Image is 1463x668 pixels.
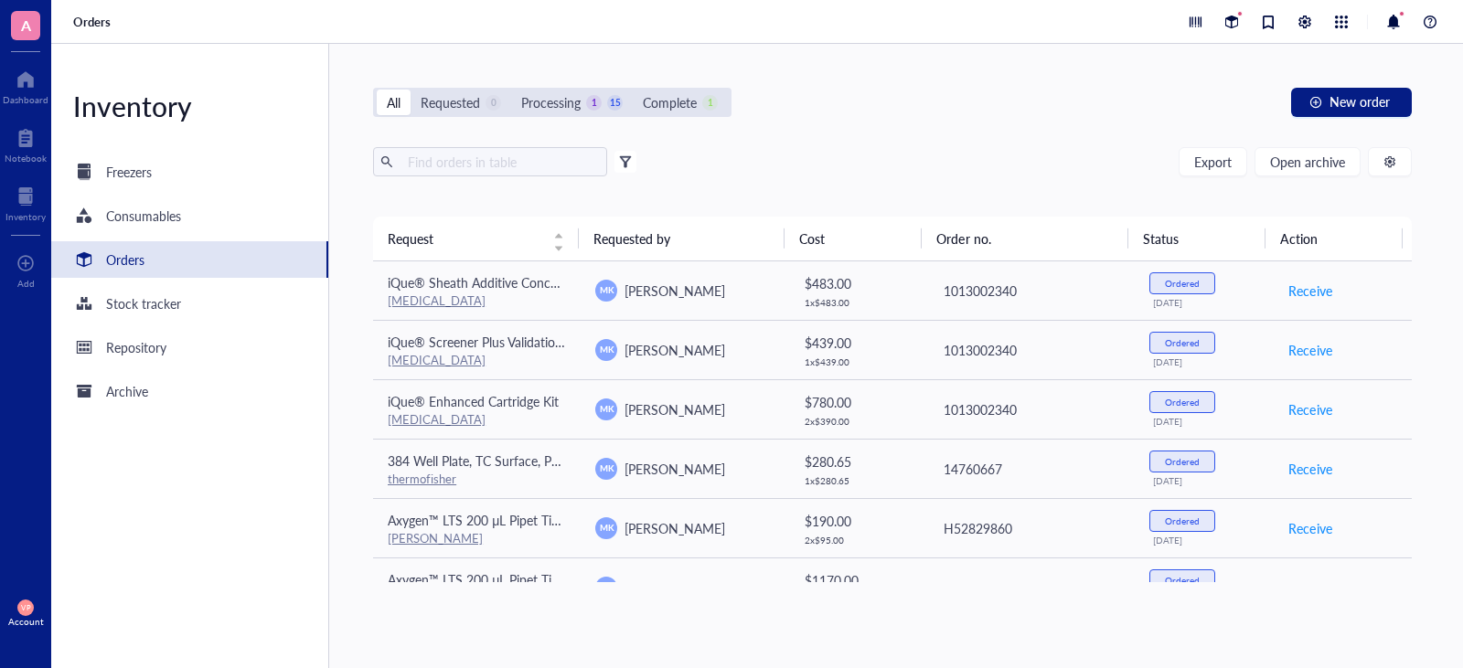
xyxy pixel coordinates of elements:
td: 1013002340 [927,320,1135,379]
div: [DATE] [1153,416,1258,427]
button: New order [1291,88,1412,117]
div: H52829860 [944,578,1120,598]
span: MK [600,402,614,415]
div: Ordered [1165,515,1200,526]
span: MK [600,343,614,355]
a: [MEDICAL_DATA] [388,292,486,309]
div: 2 x $ 390.00 [805,416,912,427]
a: Repository [51,329,328,366]
span: Receive [1288,399,1331,419]
a: Orders [51,241,328,278]
button: Export [1179,147,1247,176]
a: Inventory [5,182,46,222]
div: [DATE] [1153,297,1258,308]
a: Archive [51,373,328,409]
div: 1 x $ 280.65 [805,475,912,486]
td: 14760667 [927,439,1135,498]
input: Find orders in table [400,148,600,175]
div: Orders [106,249,144,270]
div: 1 x $ 439.00 [805,356,912,367]
td: H52829860 [927,557,1135,617]
div: $ 190.00 [805,511,912,531]
span: Request [388,228,542,249]
div: H52829860 [944,518,1120,538]
div: Consumables [106,206,181,226]
div: Requested [421,92,480,112]
div: 1013002340 [944,399,1120,419]
a: Orders [73,14,114,30]
div: Inventory [51,88,328,124]
div: Ordered [1165,397,1200,408]
div: Repository [106,337,166,357]
a: [PERSON_NAME] [388,529,483,546]
span: Axygen™ LTS 200 μL Pipet Tip, Filtered [388,570,607,588]
span: VP [21,603,30,611]
a: [MEDICAL_DATA] [388,351,486,368]
th: Action [1265,217,1403,260]
div: 0 [486,95,501,111]
span: [PERSON_NAME] [625,281,725,300]
div: 1 [702,95,718,111]
div: Stock tracker [106,293,181,313]
a: thermofisher [388,470,456,487]
td: 1013002340 [927,261,1135,321]
span: [PERSON_NAME] [625,578,725,597]
div: Inventory [5,211,46,222]
div: Archive [106,381,148,401]
div: 1 x $ 483.00 [805,297,912,308]
div: 15 [607,95,623,111]
div: Add [17,278,35,289]
div: $ 483.00 [805,273,912,293]
span: Open archive [1270,154,1345,169]
div: Ordered [1165,337,1200,348]
div: 1013002340 [944,340,1120,360]
span: A [21,14,31,37]
a: Dashboard [3,65,48,105]
span: New order [1330,94,1390,109]
div: Complete [643,92,697,112]
td: H52829860 [927,498,1135,557]
span: Receive [1288,518,1331,538]
span: iQue® Enhanced Cartridge Kit [388,392,559,410]
span: Receive [1288,281,1331,301]
th: Request [373,217,579,260]
th: Status [1128,217,1265,260]
div: $ 439.00 [805,333,912,353]
div: 1 [586,95,602,111]
div: Ordered [1165,278,1200,289]
span: Export [1194,154,1232,169]
button: Open archive [1255,147,1361,176]
span: MK [600,461,614,474]
div: Ordered [1165,456,1200,467]
div: $ 780.00 [805,392,912,412]
div: Dashboard [3,94,48,105]
th: Order no. [922,217,1127,260]
a: Stock tracker [51,285,328,322]
div: Ordered [1165,575,1200,586]
span: MK [600,521,614,534]
div: 2 x $ 95.00 [805,535,912,546]
span: Axygen™ LTS 200 μL Pipet Tip, Reload [388,511,603,529]
a: [MEDICAL_DATA] [388,410,486,428]
span: 384 Well Plate, TC Surface, Pack of 10 [388,451,604,470]
span: Receive [1288,578,1331,598]
span: MK [600,580,614,593]
span: iQue® Screener Plus Validation Beads [388,333,600,351]
span: MK [600,283,614,296]
span: [PERSON_NAME] [625,460,725,478]
span: [PERSON_NAME] [625,341,725,359]
th: Cost [785,217,922,260]
div: Account [8,616,44,627]
span: [PERSON_NAME] [625,519,725,537]
div: [DATE] [1153,356,1258,367]
div: [DATE] [1153,475,1258,486]
a: Freezers [51,154,328,190]
div: segmented control [373,88,731,117]
button: Receive [1287,573,1332,602]
th: Requested by [579,217,785,260]
div: Freezers [106,162,152,182]
button: Receive [1287,454,1332,483]
div: [DATE] [1153,535,1258,546]
button: Receive [1287,514,1332,543]
a: Consumables [51,197,328,234]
